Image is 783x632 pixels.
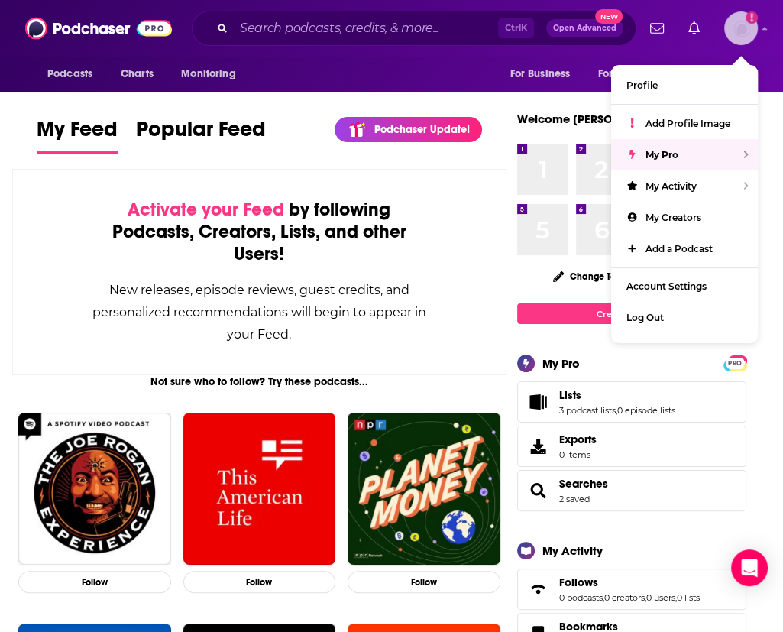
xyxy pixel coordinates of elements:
[726,358,744,369] span: PRO
[617,405,675,416] a: 0 episode lists
[588,60,694,89] button: open menu
[645,149,678,160] span: My Pro
[523,391,553,413] a: Lists
[644,15,670,41] a: Show notifications dropdown
[136,116,266,154] a: Popular Feed
[47,63,92,85] span: Podcasts
[626,280,707,292] span: Account Settings
[192,11,636,46] div: Search podcasts, credits, & more...
[691,60,746,89] button: open menu
[544,267,639,286] button: Change Top 8
[559,433,597,446] span: Exports
[731,549,768,586] div: Open Intercom Messenger
[37,60,112,89] button: open menu
[348,571,500,593] button: Follow
[616,405,617,416] span: ,
[724,11,758,45] button: Show profile menu
[517,112,668,126] a: Welcome [PERSON_NAME]!
[626,312,664,323] span: Log Out
[645,592,646,603] span: ,
[170,60,255,89] button: open menu
[646,592,675,603] a: 0 users
[559,592,603,603] a: 0 podcasts
[598,63,671,85] span: For Podcasters
[128,198,284,221] span: Activate your Feed
[559,449,597,460] span: 0 items
[25,14,172,43] img: Podchaser - Follow, Share and Rate Podcasts
[611,202,758,233] a: My Creators
[111,60,163,89] a: Charts
[626,79,658,91] span: Profile
[746,11,758,24] svg: Add a profile image
[89,279,429,345] div: New releases, episode reviews, guest credits, and personalized recommendations will begin to appe...
[136,116,266,151] span: Popular Feed
[523,579,553,600] a: Follows
[677,592,700,603] a: 0 lists
[12,375,506,388] div: Not sure who to follow? Try these podcasts...
[517,303,746,324] a: Create My Top 8
[517,470,746,511] span: Searches
[553,24,616,32] span: Open Advanced
[559,575,700,589] a: Follows
[499,60,589,89] button: open menu
[18,413,171,566] img: The Joe Rogan Experience
[18,571,171,593] button: Follow
[121,63,154,85] span: Charts
[611,233,758,264] a: Add a Podcast
[603,592,604,603] span: ,
[645,212,701,223] span: My Creators
[559,388,581,402] span: Lists
[645,243,713,254] span: Add a Podcast
[517,381,746,423] span: Lists
[559,388,675,402] a: Lists
[645,180,697,192] span: My Activity
[611,70,758,101] a: Profile
[348,413,500,566] img: Planet Money
[645,118,730,129] span: Add Profile Image
[595,9,623,24] span: New
[183,413,336,566] img: This American Life
[726,357,744,368] a: PRO
[37,116,118,154] a: My Feed
[546,19,623,37] button: Open AdvancedNew
[701,63,727,85] span: More
[682,15,706,41] a: Show notifications dropdown
[523,436,553,457] span: Exports
[559,477,608,491] a: Searches
[234,16,498,41] input: Search podcasts, credits, & more...
[183,571,336,593] button: Follow
[517,426,746,467] a: Exports
[523,480,553,501] a: Searches
[374,123,470,136] p: Podchaser Update!
[559,575,598,589] span: Follows
[498,18,534,38] span: Ctrl K
[611,108,758,139] a: Add Profile Image
[611,65,758,343] ul: Show profile menu
[517,569,746,610] span: Follows
[604,592,645,603] a: 0 creators
[559,494,590,504] a: 2 saved
[510,63,570,85] span: For Business
[611,271,758,302] a: Account Settings
[559,405,616,416] a: 3 podcast lists
[37,116,118,151] span: My Feed
[724,11,758,45] span: Logged in as lizrussopr1
[675,592,677,603] span: ,
[542,543,603,558] div: My Activity
[724,11,758,45] img: User Profile
[89,199,429,265] div: by following Podcasts, Creators, Lists, and other Users!
[181,63,235,85] span: Monitoring
[542,356,580,371] div: My Pro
